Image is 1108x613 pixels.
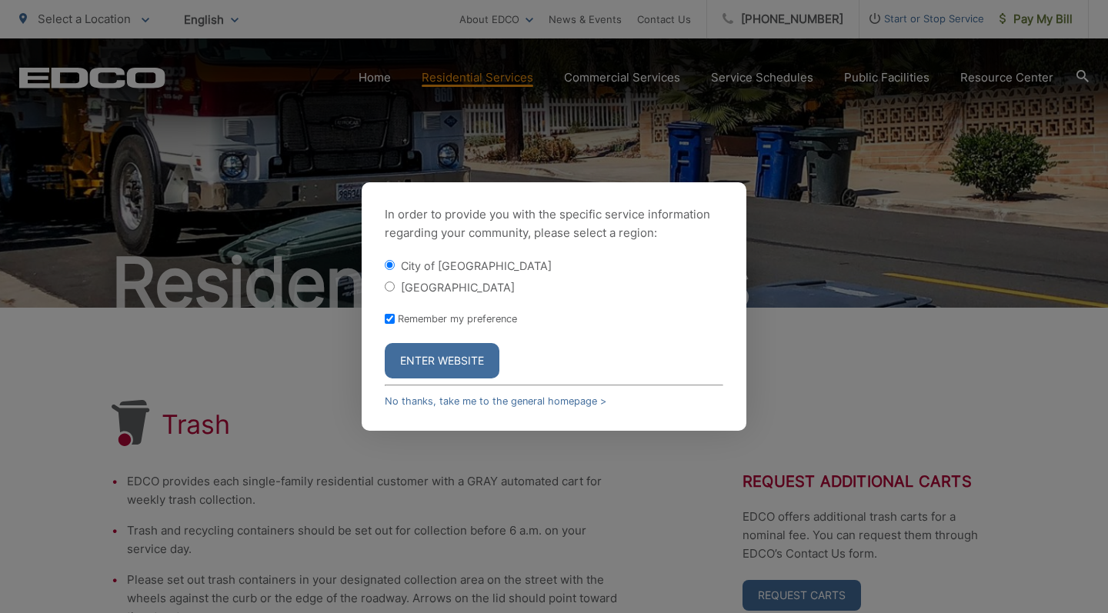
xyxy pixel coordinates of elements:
[385,205,723,242] p: In order to provide you with the specific service information regarding your community, please se...
[401,259,552,272] label: City of [GEOGRAPHIC_DATA]
[401,281,515,294] label: [GEOGRAPHIC_DATA]
[385,395,606,407] a: No thanks, take me to the general homepage >
[398,313,517,325] label: Remember my preference
[385,343,499,378] button: Enter Website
